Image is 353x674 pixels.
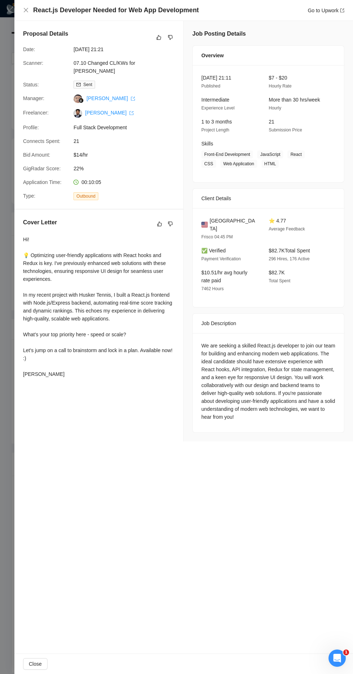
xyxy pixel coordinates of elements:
[23,30,68,38] h5: Proposal Details
[23,7,29,13] span: close
[201,256,241,261] span: Payment Verification
[73,137,182,145] span: 21
[155,33,163,42] button: like
[220,160,257,168] span: Web Application
[23,235,175,378] div: Hi! 💡 Optimizing user-friendly applications with React hooks and Redux is key. I've previously en...
[201,97,229,103] span: Intermediate
[23,125,39,130] span: Profile:
[201,342,335,421] div: We are seeking a skilled React.js developer to join our team for building and enhancing modern we...
[76,82,81,87] span: mail
[73,192,98,200] span: Outbound
[23,82,39,87] span: Status:
[73,151,182,159] span: $14/hr
[192,30,246,38] h5: Job Posting Details
[23,95,44,101] span: Manager:
[269,97,320,103] span: More than 30 hrs/week
[85,110,134,116] a: [PERSON_NAME] export
[201,105,234,111] span: Experience Level
[23,152,50,158] span: Bid Amount:
[269,84,291,89] span: Hourly Rate
[129,111,134,115] span: export
[23,218,57,227] h5: Cover Letter
[329,650,346,667] iframe: Intercom live chat
[201,286,224,291] span: 7462 Hours
[262,160,279,168] span: HTML
[168,221,173,227] span: dislike
[79,98,84,103] img: gigradar-bm.png
[201,75,231,81] span: [DATE] 21:11
[201,84,220,89] span: Published
[23,179,62,185] span: Application Time:
[201,248,226,253] span: ✅ Verified
[269,256,309,261] span: 296 Hires, 176 Active
[269,119,274,125] span: 21
[269,127,302,132] span: Submission Price
[73,180,79,185] span: clock-circle
[23,7,29,13] button: Close
[269,218,286,224] span: ⭐ 4.77
[201,314,335,333] div: Job Description
[201,221,208,229] img: 🇺🇸
[73,60,135,74] a: 07.10 Changed CL/KWs for [PERSON_NAME]
[131,96,135,101] span: export
[269,226,305,232] span: Average Feedback
[33,6,199,15] h4: React.js Developer Needed for Web App Development
[201,127,229,132] span: Project Length
[308,8,344,13] a: Go to Upworkexport
[86,95,135,101] a: [PERSON_NAME] export
[269,248,310,253] span: $82.7K Total Spent
[343,650,349,655] span: 1
[201,189,335,208] div: Client Details
[73,123,182,131] span: Full Stack Development
[168,35,173,40] span: dislike
[166,220,175,228] button: dislike
[201,234,233,239] span: Frisco 04:45 PM
[23,658,48,670] button: Close
[257,150,283,158] span: JavaScript
[156,35,161,40] span: like
[269,75,287,81] span: $7 - $20
[166,33,175,42] button: dislike
[73,109,82,118] img: c1nrCZW-5O1cqDoFHo_Xz-MnZy_1n7AANUNe4nlxuVeg31ZSGucUI1M07LWjpjBHA9
[73,165,182,172] span: 22%
[201,141,213,147] span: Skills
[201,270,247,283] span: $10.51/hr avg hourly rate paid
[269,105,281,111] span: Hourly
[23,60,43,66] span: Scanner:
[340,8,344,13] span: export
[23,193,35,199] span: Type:
[157,221,162,227] span: like
[287,150,304,158] span: React
[23,166,61,171] span: GigRadar Score:
[201,150,253,158] span: Front-End Development
[269,270,285,275] span: $82.7K
[81,179,101,185] span: 00:10:05
[201,160,216,168] span: CSS
[73,45,182,53] span: [DATE] 21:21
[83,82,92,87] span: Sent
[201,119,232,125] span: 1 to 3 months
[29,660,42,668] span: Close
[23,46,35,52] span: Date:
[210,217,257,233] span: [GEOGRAPHIC_DATA]
[23,138,61,144] span: Connects Spent:
[269,278,290,283] span: Total Spent
[23,110,49,116] span: Freelancer:
[201,51,224,59] span: Overview
[155,220,164,228] button: like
